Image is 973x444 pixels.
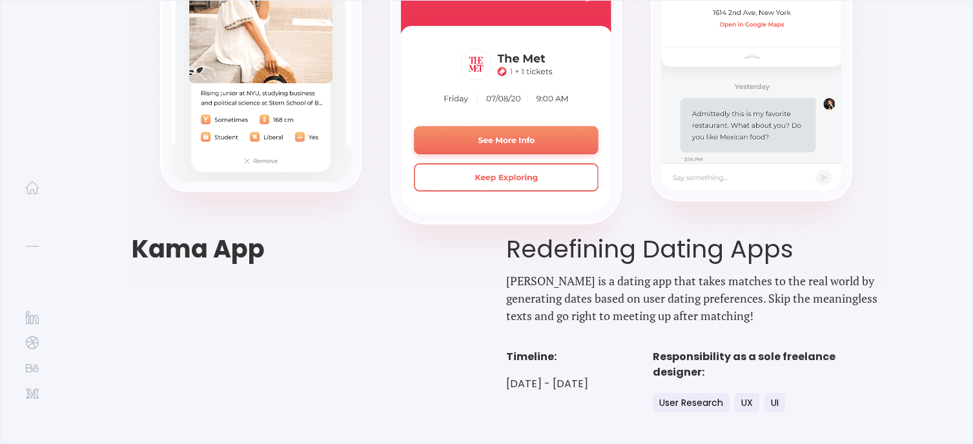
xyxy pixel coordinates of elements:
p: [PERSON_NAME] is a dating app that takes matches to the real world by generating dates based on u... [506,272,881,325]
h1: Kama App [132,235,506,263]
div: UX [735,393,759,412]
h4: Responsibility as a sole freelance designer: [653,349,881,380]
div: User Research [653,393,730,412]
div: UI [764,393,785,412]
h1: Redefining Dating Apps [506,235,881,263]
h4: Timeline: [506,349,588,365]
p: [DATE] - [DATE] [506,378,588,390]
